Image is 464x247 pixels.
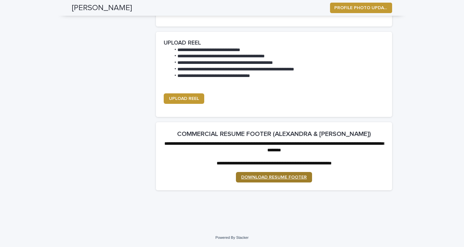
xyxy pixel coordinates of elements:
a: Powered By Stacker [215,236,248,239]
a: DOWNLOAD RESUME FOOTER [236,172,312,182]
h2: COMMERCIAL RESUME FOOTER (ALEXANDRA & [PERSON_NAME]) [177,130,371,138]
span: DOWNLOAD RESUME FOOTER [241,175,307,180]
span: UPLOAD REEL [169,96,199,101]
h2: UPLOAD REEL [164,40,201,47]
button: PROFILE PHOTO UPDATE [330,3,392,13]
span: PROFILE PHOTO UPDATE [334,5,388,11]
a: UPLOAD REEL [164,93,204,104]
h2: [PERSON_NAME] [72,3,132,13]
